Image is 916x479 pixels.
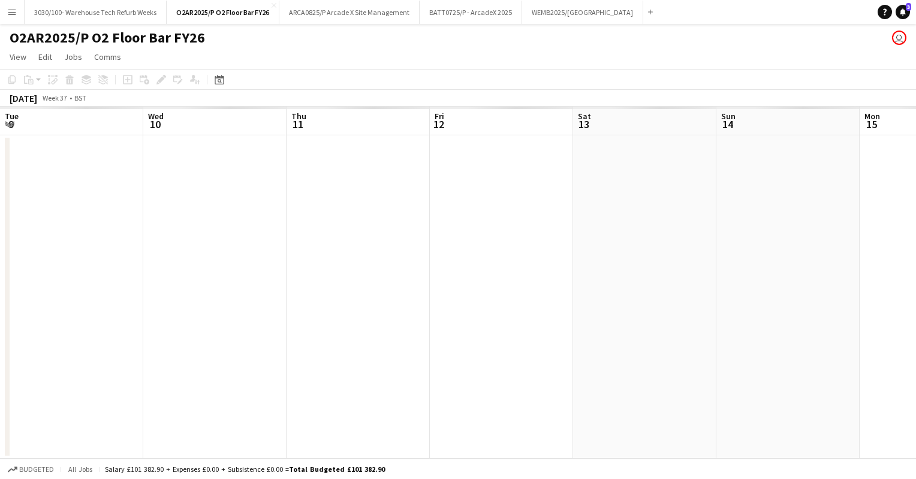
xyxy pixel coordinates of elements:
button: WEMB2025/[GEOGRAPHIC_DATA] [522,1,643,24]
span: 3 [906,3,911,11]
span: Edit [38,51,52,62]
span: 14 [719,117,736,131]
span: 13 [576,117,591,131]
a: Edit [34,49,57,65]
span: Total Budgeted £101 382.90 [289,465,385,474]
a: View [5,49,31,65]
span: Sun [721,111,736,122]
span: Wed [148,111,164,122]
span: Budgeted [19,465,54,474]
span: Fri [435,111,444,122]
button: ARCA0825/P Arcade X Site Management [279,1,420,24]
span: Comms [94,51,121,62]
span: Week 37 [40,93,70,102]
span: 15 [863,117,880,131]
button: O2AR2025/P O2 Floor Bar FY26 [167,1,279,24]
a: Comms [89,49,126,65]
span: 12 [433,117,444,131]
div: BST [74,93,86,102]
app-user-avatar: Callum Rhodes [892,31,906,45]
span: 11 [290,117,306,131]
span: Mon [864,111,880,122]
span: Thu [291,111,306,122]
span: 10 [146,117,164,131]
span: Tue [5,111,19,122]
div: Salary £101 382.90 + Expenses £0.00 + Subsistence £0.00 = [105,465,385,474]
button: 3030/100- Warehouse Tech Refurb Weeks [25,1,167,24]
span: Sat [578,111,591,122]
span: View [10,51,26,62]
a: 3 [896,5,910,19]
span: Jobs [64,51,82,62]
h1: O2AR2025/P O2 Floor Bar FY26 [10,29,205,47]
a: Jobs [59,49,87,65]
button: BATT0725/P - ArcadeX 2025 [420,1,522,24]
span: 9 [3,117,19,131]
button: Budgeted [6,463,56,476]
span: All jobs [66,465,95,474]
div: [DATE] [10,92,37,104]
